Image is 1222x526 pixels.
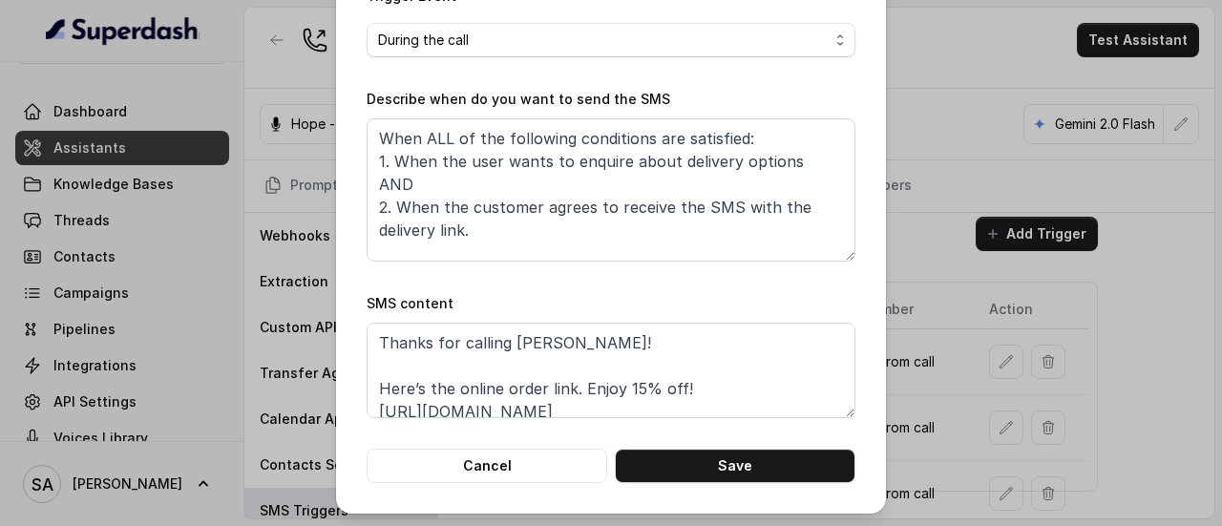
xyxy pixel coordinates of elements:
[367,323,855,418] textarea: Thanks for calling [PERSON_NAME]! Here’s the online order link. Enjoy 15% off! [URL][DOMAIN_NAME]
[367,295,453,311] label: SMS content
[367,23,855,57] button: During the call
[367,118,855,262] textarea: When ALL of the following conditions are satisfied: 1. When the user wants to enquire about deliv...
[367,449,607,483] button: Cancel
[367,91,670,107] label: Describe when do you want to send the SMS
[615,449,855,483] button: Save
[378,29,829,52] span: During the call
